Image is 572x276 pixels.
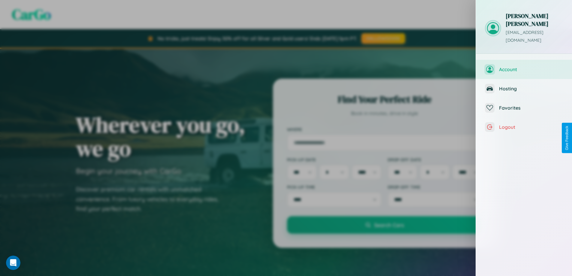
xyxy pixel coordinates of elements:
[499,66,563,72] span: Account
[506,12,563,28] h3: [PERSON_NAME] [PERSON_NAME]
[499,86,563,92] span: Hosting
[565,126,569,150] div: Give Feedback
[476,117,572,137] button: Logout
[476,79,572,98] button: Hosting
[476,60,572,79] button: Account
[476,98,572,117] button: Favorites
[499,105,563,111] span: Favorites
[6,256,20,270] iframe: Intercom live chat
[499,124,563,130] span: Logout
[506,29,563,44] p: [EMAIL_ADDRESS][DOMAIN_NAME]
